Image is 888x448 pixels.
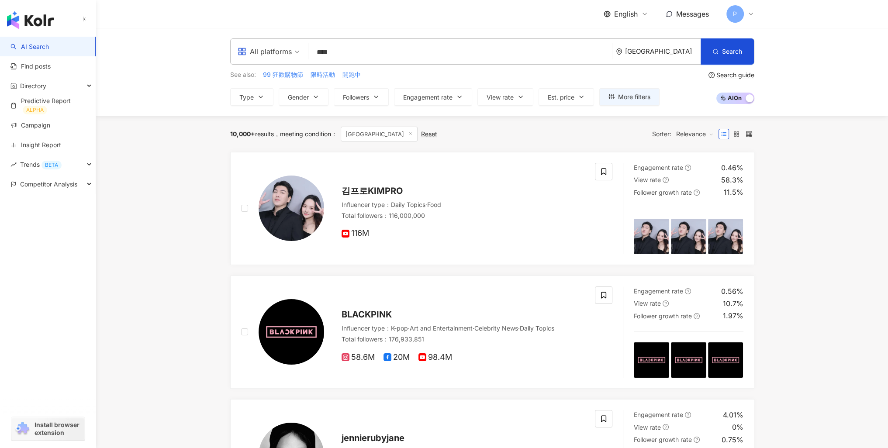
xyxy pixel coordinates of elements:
div: Sorter: [652,127,719,141]
button: Est. price [539,88,594,106]
span: View rate [634,424,661,431]
span: [GEOGRAPHIC_DATA] [341,127,418,141]
div: [GEOGRAPHIC_DATA] [625,48,701,55]
img: post-image [634,342,669,378]
span: P [733,9,737,19]
a: Find posts [10,62,51,71]
span: · [425,201,427,208]
img: post-image [671,219,706,254]
span: 김프로KIMPRO [342,186,403,196]
img: logo [7,11,54,29]
button: Gender [279,88,328,106]
div: Total followers ： 176,933,851 [342,335,585,344]
div: 10.7% [723,299,743,308]
span: 116M [342,229,369,238]
img: post-image [634,219,669,254]
a: Predictive ReportALPHA [10,96,89,114]
span: K-pop [391,324,408,332]
div: 58.3% [721,175,743,185]
span: question-circle [694,313,700,319]
span: See also: [230,70,256,79]
span: 10,000+ [230,130,255,138]
div: Influencer type ： [342,200,585,209]
a: Insight Report [10,141,61,149]
span: · [408,324,410,332]
span: 20M [384,353,410,362]
img: post-image [708,219,743,254]
span: · [518,324,520,332]
div: 0.75% [722,435,743,445]
div: Reset [421,131,437,138]
span: English [614,9,638,19]
button: Search [701,38,754,65]
span: View rate [634,300,661,307]
span: View rate [487,94,514,101]
button: View rate [477,88,533,106]
span: View rate [634,176,661,183]
div: 0.56% [721,286,743,296]
span: 99 狂歡購物節 [263,70,303,79]
span: question-circle [663,177,669,183]
span: question-circle [685,165,691,171]
button: Type [230,88,273,106]
span: Daily Topics [391,201,425,208]
span: question-circle [663,424,669,430]
img: KOL Avatar [259,299,324,365]
span: Follower growth rate [634,312,692,320]
span: appstore [238,47,246,56]
button: Engagement rate [394,88,472,106]
div: Search guide [716,72,754,79]
img: post-image [671,342,706,378]
div: BETA [41,161,62,169]
span: rise [10,162,17,168]
span: Messages [676,10,709,18]
span: question-circle [694,437,700,443]
div: 11.5% [724,187,743,197]
div: Influencer type ： [342,324,585,333]
span: Relevance [676,127,714,141]
span: Est. price [548,94,574,101]
div: All platforms [238,45,292,59]
span: question-circle [685,412,691,418]
span: meeting condition ： [274,130,337,138]
span: Engagement rate [634,287,683,295]
img: KOL Avatar [259,176,324,241]
a: KOL Avatar김프로KIMPROInfluencer type：Daily Topics·FoodTotal followers：116,000,000116MEngagement rat... [230,152,754,265]
span: Engagement rate [403,94,453,101]
span: Type [239,94,254,101]
span: jennierubyjane [342,433,404,443]
span: 98.4M [418,353,452,362]
a: Campaign [10,121,50,130]
span: environment [616,48,622,55]
span: Follower growth rate [634,189,692,196]
span: Directory [20,76,46,96]
span: Engagement rate [634,164,683,171]
a: KOL AvatarBLACKPINKInfluencer type：K-pop·Art and Entertainment·Celebrity News·Daily TopicsTotal f... [230,276,754,389]
span: Search [722,48,742,55]
div: 1.97% [723,311,743,320]
button: More filters [599,88,660,106]
span: question-circle [708,72,715,78]
span: Engagement rate [634,411,683,418]
span: Art and Entertainment [410,324,473,332]
div: Total followers ： 116,000,000 [342,211,585,220]
button: Followers [334,88,389,106]
span: · [473,324,474,332]
span: question-circle [663,300,669,307]
div: results [230,131,274,138]
button: 開跑中 [342,70,361,79]
span: More filters [618,93,650,100]
div: 4.01% [723,410,743,420]
span: Trends [20,155,62,174]
span: Followers [343,94,369,101]
span: Install browser extension [35,421,82,437]
span: question-circle [694,190,700,196]
img: chrome extension [14,422,31,436]
span: Gender [288,94,309,101]
a: chrome extensionInstall browser extension [11,417,85,441]
span: 58.6M [342,353,375,362]
button: 限時活動 [310,70,335,79]
a: searchAI Search [10,42,49,51]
